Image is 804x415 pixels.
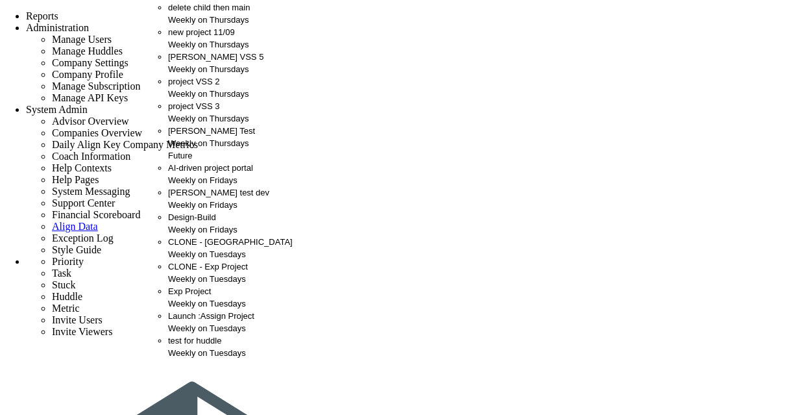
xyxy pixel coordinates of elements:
span: Help Contexts [52,162,112,173]
span: Company Profile [52,69,123,80]
span: Help Pages [52,174,99,185]
div: Weekly on Thursdays [168,38,310,51]
a: Align Data [52,221,98,232]
span: test for huddle [168,336,221,346]
div: Weekly on Thursdays [168,137,310,149]
span: System Messaging [52,186,130,197]
span: Exp Project [168,286,211,296]
div: Weekly on Thursdays [168,14,310,26]
span: Manage Users [52,34,112,45]
div: Weekly on Fridays [168,174,310,186]
span: [PERSON_NAME] test dev [168,188,269,197]
span: CLONE - Exp Project [168,262,248,271]
span: System Admin [26,104,88,115]
span: Financial Scoreboard [52,209,140,220]
span: AI-driven project portal [168,163,253,173]
div: Weekly on Fridays [168,199,310,211]
span: Support Center [52,197,115,208]
span: Huddle [52,291,82,302]
span: Invite Viewers [52,326,112,337]
div: Weekly on Tuesdays [168,273,310,285]
span: Priority [52,256,84,267]
span: Stuck [52,279,75,290]
span: new project 11/09 [168,27,235,37]
span: Reports [26,10,58,21]
div: Weekly on Tuesdays [168,347,310,359]
span: CLONE - [GEOGRAPHIC_DATA] [168,237,293,247]
span: Advisor Overview [52,116,129,127]
div: Future [168,149,310,162]
span: Companies Overview [52,127,142,138]
span: [PERSON_NAME] VSS 5 [168,52,263,62]
span: Launch :Assign Project [168,311,254,321]
span: Task [52,268,71,279]
span: Administration [26,22,89,33]
div: Weekly on Fridays [168,223,310,236]
span: Style Guide [52,244,101,255]
span: Metric [52,303,80,314]
span: project VSS 3 [168,101,220,111]
span: Company Settings [52,57,128,68]
span: project VSS 2 [168,77,220,86]
span: Invite Users [52,314,103,325]
span: Design-Build [168,212,216,222]
span: [PERSON_NAME] Test [168,126,255,136]
div: Weekly on Thursdays [168,63,310,75]
span: Manage Huddles [52,45,123,57]
div: Weekly on Tuesdays [168,297,310,310]
div: Weekly on Tuesdays [168,248,310,260]
span: Manage API Keys [52,92,128,103]
div: Weekly on Thursdays [168,88,310,100]
div: Weekly on Tuesdays [168,322,310,334]
span: Exception Log [52,233,114,244]
span: Coach Information [52,151,130,162]
span: Manage Subscription [52,81,140,92]
span: Daily Align Key Company Metrics [52,139,198,150]
div: Weekly on Thursdays [168,112,310,125]
span: delete child then main [168,3,250,12]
